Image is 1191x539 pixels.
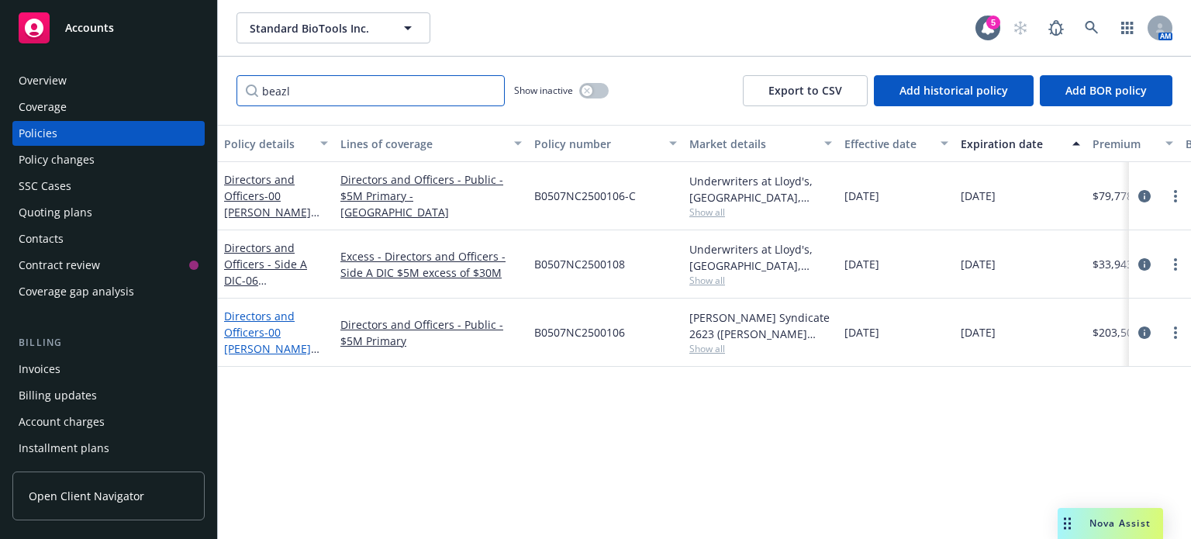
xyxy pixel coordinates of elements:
div: Contract review [19,253,100,278]
div: Policy changes [19,147,95,172]
a: Coverage [12,95,205,119]
a: Billing updates [12,383,205,408]
div: Expiration date [961,136,1063,152]
a: more [1166,187,1185,206]
span: $203,509.16 [1093,324,1155,340]
a: Accounts [12,6,205,50]
div: Billing [12,335,205,351]
button: Policy details [218,125,334,162]
div: Account charges [19,409,105,434]
span: B0507NC2500106 [534,324,625,340]
span: Show all [689,206,832,219]
div: Overview [19,68,67,93]
a: Coverage gap analysis [12,279,205,304]
span: Add historical policy [899,83,1008,98]
div: Underwriters at Lloyd's, [GEOGRAPHIC_DATA], [PERSON_NAME] of [GEOGRAPHIC_DATA], The Magnes Group ... [689,173,832,206]
span: [DATE] [961,324,996,340]
span: $33,943.01 [1093,256,1148,272]
div: SSC Cases [19,174,71,199]
div: Invoices [19,357,60,382]
button: Effective date [838,125,955,162]
button: Expiration date [955,125,1086,162]
span: Standard BioTools Inc. [250,20,384,36]
button: Market details [683,125,838,162]
button: Export to CSV [743,75,868,106]
span: Add BOR policy [1065,83,1147,98]
span: [DATE] [844,188,879,204]
span: Nova Assist [1089,517,1151,530]
a: more [1166,255,1185,274]
span: $79,778.54 [1093,188,1148,204]
a: Account charges [12,409,205,434]
button: Policy number [528,125,683,162]
div: Billing updates [19,383,97,408]
a: Installment plans [12,436,205,461]
div: 5 [986,16,1000,29]
a: Directors and Officers [224,172,322,268]
span: Show all [689,274,832,287]
div: Coverage gap analysis [19,279,134,304]
span: [DATE] [844,256,879,272]
a: Overview [12,68,205,93]
a: Directors and Officers [224,309,311,372]
a: Switch app [1112,12,1143,43]
div: Lines of coverage [340,136,505,152]
button: Nova Assist [1058,508,1163,539]
a: Search [1076,12,1107,43]
div: Quoting plans [19,200,92,225]
a: circleInformation [1135,187,1154,206]
a: Contract review [12,253,205,278]
div: Coverage [19,95,67,119]
a: Contacts [12,226,205,251]
button: Standard BioTools Inc. [236,12,430,43]
a: Invoices [12,357,205,382]
span: - 00 [PERSON_NAME] $5M Primary [224,325,319,372]
a: circleInformation [1135,255,1154,274]
a: Start snowing [1005,12,1036,43]
a: circleInformation [1135,323,1154,342]
span: [DATE] [961,188,996,204]
button: Add BOR policy [1040,75,1172,106]
a: Policies [12,121,205,146]
span: Show inactive [514,84,573,97]
div: Premium [1093,136,1156,152]
span: B0507NC2500108 [534,256,625,272]
div: Underwriters at Lloyd's, [GEOGRAPHIC_DATA], [PERSON_NAME] of [GEOGRAPHIC_DATA], Price Forbes & Pa... [689,241,832,274]
span: [DATE] [961,256,996,272]
a: Directors and Officers - Public - $5M Primary - [GEOGRAPHIC_DATA] [340,171,522,220]
div: Contacts [19,226,64,251]
div: Policy number [534,136,660,152]
a: Excess - Directors and Officers - Side A DIC $5M excess of $30M [340,248,522,281]
span: Show all [689,342,832,355]
a: Report a Bug [1041,12,1072,43]
a: Directors and Officers - Side A DIC [224,240,311,337]
a: SSC Cases [12,174,205,199]
div: Policy details [224,136,311,152]
a: Policy changes [12,147,205,172]
span: Accounts [65,22,114,34]
a: Directors and Officers - Public - $5M Primary [340,316,522,349]
button: Lines of coverage [334,125,528,162]
span: Open Client Navigator [29,488,144,504]
span: B0507NC2500106-C [534,188,636,204]
span: Export to CSV [768,83,842,98]
div: Effective date [844,136,931,152]
span: - 00 [PERSON_NAME] $5M Primary - [GEOGRAPHIC_DATA] [224,188,322,268]
div: Policies [19,121,57,146]
input: Filter by keyword... [236,75,505,106]
div: Drag to move [1058,508,1077,539]
button: Add historical policy [874,75,1034,106]
a: more [1166,323,1185,342]
div: [PERSON_NAME] Syndicate 2623 ([PERSON_NAME] [PERSON_NAME] Limited), [PERSON_NAME] Group, Price Fo... [689,309,832,342]
span: [DATE] [844,324,879,340]
button: Premium [1086,125,1179,162]
div: Market details [689,136,815,152]
a: Quoting plans [12,200,205,225]
div: Installment plans [19,436,109,461]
